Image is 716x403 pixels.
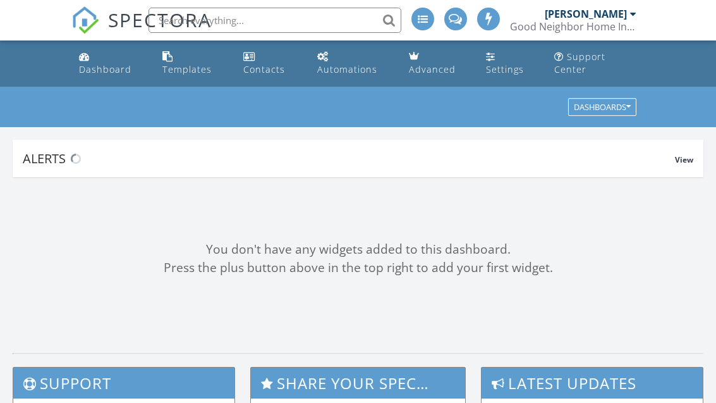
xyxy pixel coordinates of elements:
[317,63,377,75] div: Automations
[23,150,675,167] div: Alerts
[574,103,631,112] div: Dashboards
[251,368,464,399] h3: Share Your Spectora Experience
[549,46,642,82] a: Support Center
[74,46,147,82] a: Dashboard
[149,8,401,33] input: Search everything...
[13,240,703,259] div: You don't have any widgets added to this dashboard.
[79,63,131,75] div: Dashboard
[404,46,471,82] a: Advanced
[238,46,303,82] a: Contacts
[71,6,99,34] img: The Best Home Inspection Software - Spectora
[13,259,703,277] div: Press the plus button above in the top right to add your first widget.
[510,20,636,33] div: Good Neighbor Home Inspections
[243,63,285,75] div: Contacts
[486,63,524,75] div: Settings
[554,51,605,75] div: Support Center
[13,368,234,399] h3: Support
[482,368,703,399] h3: Latest Updates
[157,46,228,82] a: Templates
[675,154,693,165] span: View
[71,17,212,44] a: SPECTORA
[162,63,212,75] div: Templates
[312,46,393,82] a: Automations (Advanced)
[108,6,212,33] span: SPECTORA
[568,99,636,116] button: Dashboards
[409,63,456,75] div: Advanced
[545,8,627,20] div: [PERSON_NAME]
[481,46,539,82] a: Settings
